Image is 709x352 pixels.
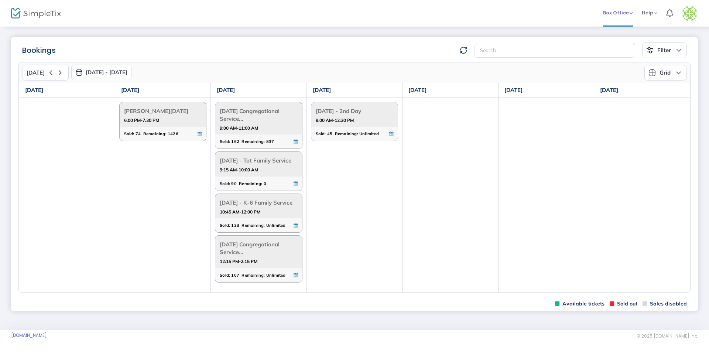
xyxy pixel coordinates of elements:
span: 1426 [168,130,178,138]
span: Sold: [220,137,230,146]
img: filter [646,47,654,54]
input: Search [475,43,635,58]
span: © 2025 [DOMAIN_NAME] Inc. [637,333,698,339]
span: [DATE] Congregational Service... [220,239,298,258]
button: Grid [644,65,686,81]
span: Box Office [603,9,633,16]
span: Remaining: [242,137,265,146]
a: [DOMAIN_NAME] [11,332,47,338]
span: Remaining: [239,180,262,188]
span: Help [642,9,657,16]
span: [DATE] [27,69,45,76]
strong: 6:00 PM-7:30 PM [124,116,159,125]
th: [DATE] [403,83,499,98]
button: [DATE] [23,65,69,81]
strong: 10:45 AM-12:00 PM [220,207,260,216]
span: 837 [266,137,274,146]
span: 123 [231,221,239,229]
button: Filter [642,42,687,58]
span: [DATE] - Tot Family Service [220,155,298,166]
span: Remaining: [242,221,265,229]
img: refresh-data [460,47,467,54]
span: Remaining: [335,130,358,138]
span: 0 [264,180,266,188]
span: Sold: [220,221,230,229]
span: [PERSON_NAME][DATE] [124,105,202,117]
span: 45 [327,130,332,138]
button: [DATE] - [DATE] [71,65,131,80]
span: Sold: [124,130,134,138]
span: Sales disabled [643,300,687,307]
th: [DATE] [498,83,594,98]
span: Sold: [220,271,230,279]
th: [DATE] [306,83,403,98]
strong: 9:00 AM-11:00 AM [220,123,258,133]
span: 162 [231,137,239,146]
th: [DATE] [115,83,211,98]
span: Sold: [316,130,326,138]
span: Remaining: [242,271,265,279]
img: monthly [75,69,83,76]
span: 90 [231,180,236,188]
th: [DATE] [594,83,690,98]
span: Sold: [220,180,230,188]
span: [DATE] - K-6 Family Service [220,197,298,208]
span: Sold out [610,300,637,307]
th: [DATE] [211,83,307,98]
span: Unlimited [359,130,379,138]
span: [DATE] - 2nd Day [316,105,394,117]
span: Unlimited [266,221,286,229]
span: 107 [231,271,239,279]
strong: 12:15 PM-2:15 PM [220,257,257,266]
th: [DATE] [19,83,115,98]
span: Available tickets [555,300,604,307]
span: 74 [136,130,141,138]
span: [DATE] Congregational Service... [220,105,298,124]
strong: 9:00 AM-12:30 PM [316,116,354,125]
img: grid [648,69,656,76]
strong: 9:15 AM-10:00 AM [220,165,258,174]
span: Remaining: [143,130,167,138]
span: Unlimited [266,271,286,279]
m-panel-title: Bookings [22,45,56,56]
